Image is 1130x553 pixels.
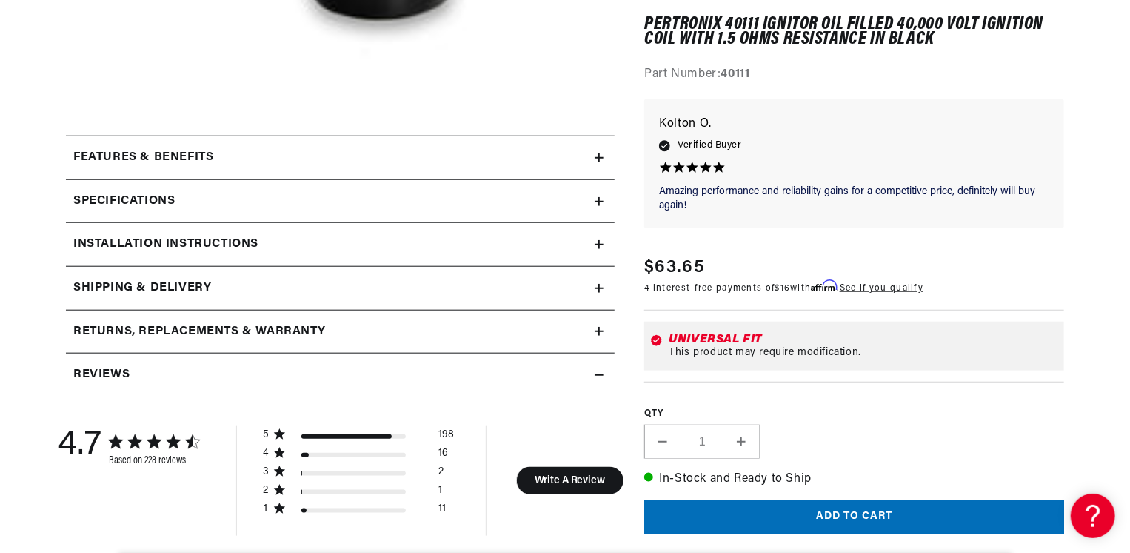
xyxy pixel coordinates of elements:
strong: 40111 [721,69,750,81]
p: 4 interest-free payments of with . [644,281,923,295]
div: 5 star by 198 reviews [263,428,454,447]
div: 2 star by 1 reviews [263,484,454,503]
div: 1 star by 11 reviews [263,503,454,521]
button: Add to cart [644,500,1064,534]
summary: Shipping & Delivery [66,267,615,310]
div: 2 [438,466,444,484]
summary: Specifications [66,180,615,223]
span: $63.65 [644,254,704,281]
h2: Shipping & Delivery [73,279,211,298]
p: Kolton O. [659,114,1049,135]
h2: Features & Benefits [73,148,213,168]
div: 4 [263,447,270,460]
div: 1 [438,484,442,503]
div: 11 [438,503,446,521]
div: 3 star by 2 reviews [263,466,454,484]
button: Write A Review [516,467,623,494]
div: 4 star by 16 reviews [263,447,454,466]
span: $16 [775,284,791,293]
div: 4.7 [58,426,101,466]
div: 5 [263,428,270,442]
span: Verified Buyer [678,138,741,154]
summary: Installation instructions [66,223,615,266]
h2: Reviews [73,365,130,385]
div: 1 [263,503,270,516]
p: In-Stock and Ready to Ship [644,470,1064,489]
div: Part Number: [644,66,1064,85]
div: This product may require modification. [669,347,1058,359]
h2: Specifications [73,192,175,211]
summary: Returns, Replacements & Warranty [66,311,615,354]
div: Based on 228 reviews [109,455,199,466]
div: Universal Fit [669,334,1058,345]
summary: Features & Benefits [66,136,615,179]
div: 3 [263,466,270,479]
div: 2 [263,484,270,497]
h2: Installation instructions [73,235,258,254]
div: 198 [438,428,454,447]
a: See if you qualify - Learn more about Affirm Financing (opens in modal) [840,284,923,293]
h2: Returns, Replacements & Warranty [73,322,326,342]
span: Affirm [812,280,838,291]
summary: Reviews [66,354,615,397]
p: Amazing performance and reliability gains for a competitive price, definitely will buy again! [659,185,1049,213]
h1: PerTronix 40111 Ignitor Oil Filled 40,000 Volt Ignition Coil with 1.5 Ohms Resistance in Black [644,17,1064,47]
label: QTY [644,408,1064,420]
div: 16 [438,447,448,466]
